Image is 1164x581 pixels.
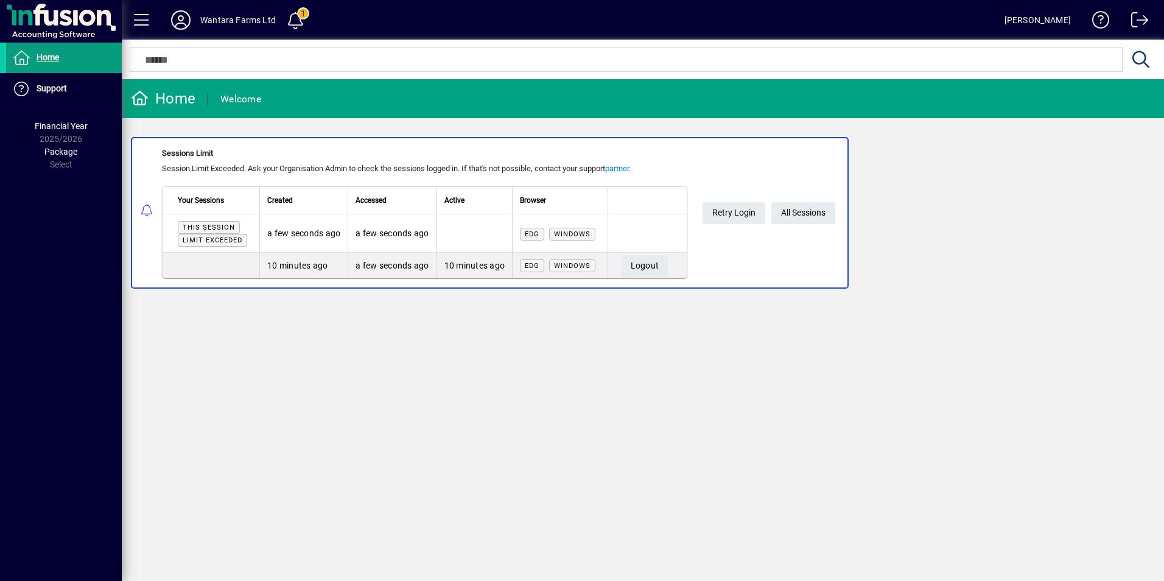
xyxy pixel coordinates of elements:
[1083,2,1110,42] a: Knowledge Base
[554,230,591,238] span: Windows
[259,253,348,278] td: 10 minutes ago
[162,147,687,160] div: Sessions Limit
[781,203,826,223] span: All Sessions
[356,194,387,207] span: Accessed
[631,256,659,276] span: Logout
[259,214,348,253] td: a few seconds ago
[35,121,88,131] span: Financial Year
[520,194,546,207] span: Browser
[525,262,539,270] span: Edg
[162,163,687,175] div: Session Limit Exceeded. Ask your Organisation Admin to check the sessions logged in. If that's no...
[444,194,465,207] span: Active
[267,194,293,207] span: Created
[771,202,835,224] a: All Sessions
[200,10,276,30] div: Wantara Farms Ltd
[712,203,756,223] span: Retry Login
[37,52,59,62] span: Home
[348,214,436,253] td: a few seconds ago
[605,164,629,173] a: partner
[436,253,513,278] td: 10 minutes ago
[122,137,1164,289] app-alert-notification-menu-item: Sessions Limit
[161,9,200,31] button: Profile
[183,236,242,244] span: Limit exceeded
[525,230,539,238] span: Edg
[44,147,77,157] span: Package
[554,262,591,270] span: Windows
[183,224,235,231] span: This session
[1004,10,1071,30] div: [PERSON_NAME]
[131,89,195,108] div: Home
[6,74,122,104] a: Support
[220,90,261,109] div: Welcome
[703,202,765,224] button: Retry Login
[621,255,669,277] button: Logout
[37,83,67,93] span: Support
[348,253,436,278] td: a few seconds ago
[178,194,224,207] span: Your Sessions
[1122,2,1149,42] a: Logout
